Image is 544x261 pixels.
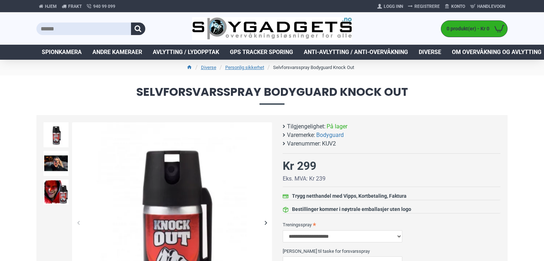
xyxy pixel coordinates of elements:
span: KUV2 [322,139,336,148]
span: 940 99 099 [93,3,115,10]
span: Spionkamera [42,48,82,56]
span: Hjem [45,3,57,10]
span: Avlytting / Lydopptak [153,48,219,56]
div: Bestillinger kommer i nøytrale emballasjer uten logo [292,206,411,213]
span: Konto [451,3,465,10]
img: Forsvarsspray - Lovlig Pepperspray - SpyGadgets.no [44,151,69,176]
a: Logg Inn [375,1,406,12]
a: Handlevogn [468,1,508,12]
b: Varemerke: [287,131,315,139]
span: Anti-avlytting / Anti-overvåkning [304,48,408,56]
span: Selvforsvarsspray Bodyguard Knock Out [36,86,508,104]
a: GPS Tracker Sporing [225,45,298,60]
span: Diverse [419,48,441,56]
a: 0 produkt(er) - Kr 0 [441,21,507,37]
a: Personlig sikkerhet [225,64,264,71]
label: Treningsspray [283,219,500,230]
b: Varenummer: [287,139,321,148]
a: Diverse [413,45,447,60]
a: Anti-avlytting / Anti-overvåkning [298,45,413,60]
div: Previous slide [72,216,85,229]
span: Om overvåkning og avlytting [452,48,542,56]
span: Frakt [68,3,82,10]
span: På lager [327,122,347,131]
label: [PERSON_NAME] til taske for forsvarsspray [283,245,500,257]
div: Trygg netthandel med Vipps, Kortbetaling, Faktura [292,192,407,200]
span: Logg Inn [384,3,403,10]
div: Kr 299 [283,157,316,174]
span: Andre kameraer [92,48,142,56]
span: Handlevogn [477,3,505,10]
span: Registrere [414,3,440,10]
a: Andre kameraer [87,45,147,60]
div: Next slide [260,216,272,229]
span: GPS Tracker Sporing [230,48,293,56]
a: Bodyguard [316,131,344,139]
a: Spionkamera [36,45,87,60]
img: Forsvarsspray - Lovlig Pepperspray - SpyGadgets.no [44,122,69,147]
a: Avlytting / Lydopptak [147,45,225,60]
img: Forsvarsspray - Lovlig Pepperspray - SpyGadgets.no [44,179,69,205]
img: SpyGadgets.no [192,17,352,40]
a: Diverse [201,64,216,71]
a: Konto [442,1,468,12]
span: 0 produkt(er) - Kr 0 [441,25,491,33]
b: Tilgjengelighet: [287,122,326,131]
a: Registrere [406,1,442,12]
